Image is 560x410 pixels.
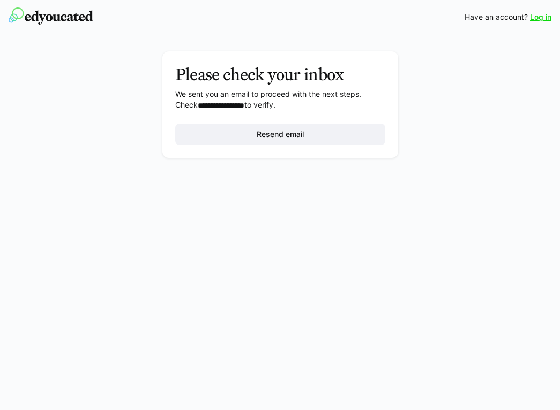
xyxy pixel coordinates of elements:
[175,89,385,111] p: We sent you an email to proceed with the next steps. Check to verify.
[255,129,305,140] span: Resend email
[465,12,528,22] span: Have an account?
[530,12,551,22] a: Log in
[9,7,93,25] img: edyoucated
[175,64,385,85] h3: Please check your inbox
[175,124,385,145] button: Resend email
